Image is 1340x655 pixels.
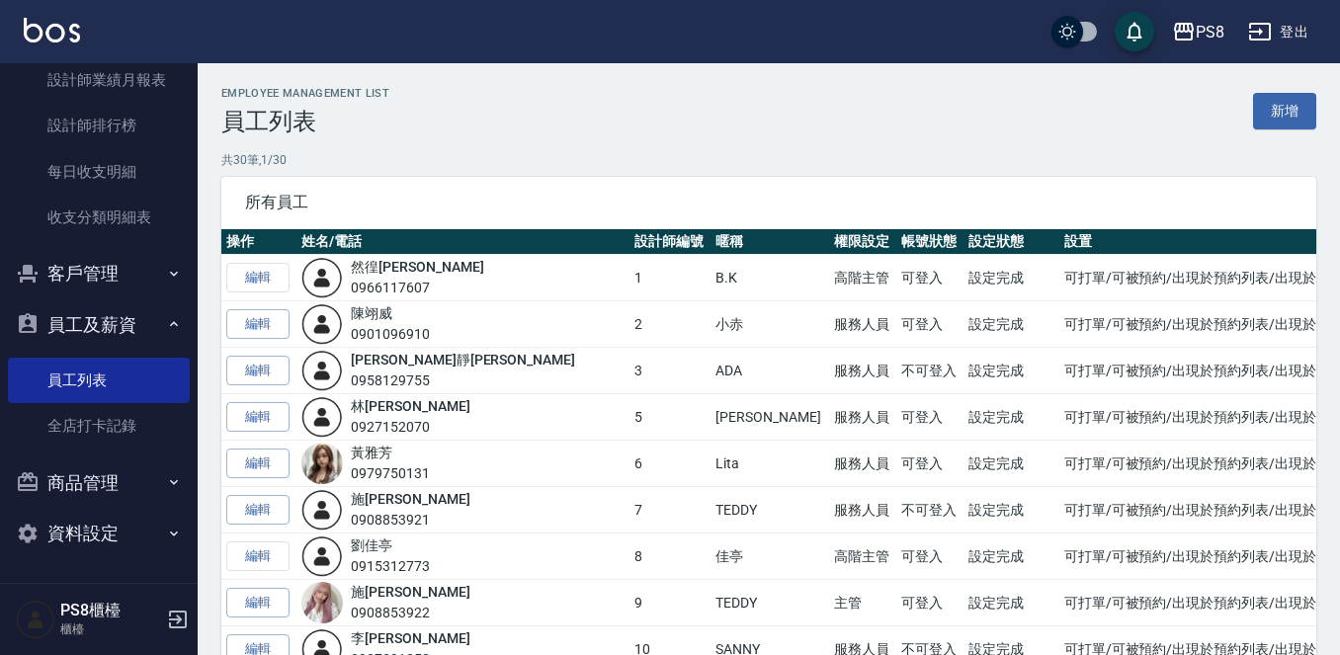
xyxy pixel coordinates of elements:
p: 櫃檯 [60,620,161,638]
a: 施[PERSON_NAME] [351,491,469,507]
a: [PERSON_NAME]靜[PERSON_NAME] [351,352,575,368]
td: 服務人員 [829,441,896,487]
img: avatar.jpeg [301,582,343,623]
td: 不可登入 [896,487,963,533]
td: 設定完成 [963,301,1059,348]
th: 設計師編號 [629,229,711,255]
a: 編輯 [226,356,290,386]
img: Person [16,600,55,639]
td: 主管 [829,580,896,626]
img: user-login-man-human-body-mobile-person-512.png [301,489,343,531]
div: 0908853922 [351,603,469,623]
img: user-login-man-human-body-mobile-person-512.png [301,350,343,391]
a: 編輯 [226,449,290,479]
td: 服務人員 [829,301,896,348]
td: 佳亭 [711,533,829,580]
td: 不可登入 [896,348,963,394]
td: Lita [711,441,829,487]
td: TEDDY [711,580,829,626]
a: 編輯 [226,588,290,618]
button: 員工及薪資 [8,299,190,351]
a: 全店打卡記錄 [8,403,190,449]
a: 施[PERSON_NAME] [351,584,469,600]
a: 編輯 [226,309,290,340]
td: 設定完成 [963,487,1059,533]
a: 編輯 [226,495,290,526]
th: 暱稱 [711,229,829,255]
td: 設定完成 [963,255,1059,301]
td: 1 [629,255,711,301]
td: 服務人員 [829,487,896,533]
th: 設定狀態 [963,229,1059,255]
button: save [1115,12,1154,51]
td: 設定完成 [963,394,1059,441]
h5: PS8櫃檯 [60,601,161,620]
button: 登出 [1240,14,1316,50]
td: 可登入 [896,533,963,580]
td: 設定完成 [963,348,1059,394]
div: 0966117607 [351,278,483,298]
td: [PERSON_NAME] [711,394,829,441]
div: 0915312773 [351,556,430,577]
a: 黃雅芳 [351,445,392,460]
td: ADA [711,348,829,394]
td: 6 [629,441,711,487]
a: 設計師業績月報表 [8,57,190,103]
td: 5 [629,394,711,441]
td: 設定完成 [963,533,1059,580]
td: 7 [629,487,711,533]
th: 帳號狀態 [896,229,963,255]
td: 服務人員 [829,394,896,441]
div: 0979750131 [351,463,430,484]
th: 姓名/電話 [296,229,629,255]
button: 客戶管理 [8,248,190,299]
div: PS8 [1196,20,1224,44]
a: 收支分類明細表 [8,195,190,240]
img: user-login-man-human-body-mobile-person-512.png [301,396,343,438]
td: 設定完成 [963,441,1059,487]
td: 高階主管 [829,533,896,580]
p: 共 30 筆, 1 / 30 [221,151,1316,169]
a: 劉佳亭 [351,537,392,553]
td: 可登入 [896,394,963,441]
td: 設定完成 [963,580,1059,626]
button: PS8 [1164,12,1232,52]
a: 李[PERSON_NAME] [351,630,469,646]
a: 設計師排行榜 [8,103,190,148]
td: 8 [629,533,711,580]
th: 權限設定 [829,229,896,255]
div: 0901096910 [351,324,430,345]
td: 可登入 [896,580,963,626]
th: 操作 [221,229,296,255]
div: 0958129755 [351,370,575,391]
img: Logo [24,18,80,42]
td: 9 [629,580,711,626]
span: 所有員工 [245,193,1293,212]
a: 林[PERSON_NAME] [351,398,469,414]
button: 商品管理 [8,457,190,509]
td: 2 [629,301,711,348]
td: 高階主管 [829,255,896,301]
td: B.K [711,255,829,301]
img: user-login-man-human-body-mobile-person-512.png [301,303,343,345]
a: 員工列表 [8,358,190,403]
a: 然徨[PERSON_NAME] [351,259,483,275]
td: 可登入 [896,255,963,301]
a: 陳翊威 [351,305,392,321]
img: avatar.jpeg [301,443,343,484]
td: 小赤 [711,301,829,348]
td: 可登入 [896,301,963,348]
div: 0927152070 [351,417,469,438]
td: 服務人員 [829,348,896,394]
img: user-login-man-human-body-mobile-person-512.png [301,257,343,298]
a: 新增 [1253,93,1316,129]
img: user-login-man-human-body-mobile-person-512.png [301,535,343,577]
a: 每日收支明細 [8,149,190,195]
td: 3 [629,348,711,394]
td: 可登入 [896,441,963,487]
div: 0908853921 [351,510,469,531]
a: 編輯 [226,402,290,433]
button: 資料設定 [8,508,190,559]
td: TEDDY [711,487,829,533]
h2: Employee Management List [221,87,389,100]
